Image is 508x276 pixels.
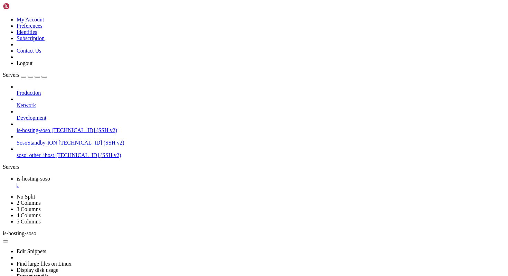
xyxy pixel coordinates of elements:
span: soso_other_ihost [17,152,54,158]
span: 【 [243,129,249,135]
span: [TECHNICAL_ID] (SSH v2) [51,127,117,133]
x-row: [DATE] 18:00:27,438 - soso_show_statistic_c.py[line:68] - WARNING: main_soso_show_controller [3,147,418,153]
li: is-hosting-soso [TECHNICAL_ID] (SSH v2) [17,121,505,134]
li: Development [17,109,505,121]
a: Edit Snippets [17,248,46,254]
a: is-hosting-soso [TECHNICAL_ID] (SSH v2) [17,127,505,134]
a: SosoStandby-ION [TECHNICAL_ID] (SSH v2) [17,140,505,146]
x-row: [DATE] 18:00:27,455 - a_check_bots_main.py[line:161] - WARNING: check_bot_sys_main [3,158,418,164]
x-row: [DATE] 18:00:27,100 - start_c.py[line:144] - WARNING: my_statistic_start_main [3,95,418,101]
x-row: [DATE] 18:00:43,542 - groups_bot_info.py[line:19] - WARNING: ==== soso_groupsbot Login ===== [3,198,418,204]
x-row: [DATE] 18:00:27,423 - sk_b_s_controller.py[line:58] - WARNING: Super Black users Count: 1459 [3,129,418,135]
a: 2 Columns [17,200,41,206]
x-row: [DATE] 18:00:27,424 - a_commend_c.py[line:87] - WARNING: commend_controller_main [3,141,418,147]
a: My Account [17,17,44,22]
x-row: [DATE] 18:00:27,423 - a_chat_gpt_controller.py[line:156] - WARNING: main_chat_gpt_controller [3,135,418,141]
a: Identities [17,29,37,35]
a: Development [17,115,505,121]
a: 5 Columns [17,219,41,224]
x-row: ====> is_need_welcome:False [3,26,418,32]
a: Production [17,90,505,96]
span: 】 [122,215,128,221]
x-row: [DATE] 18:00:36,371 - a_check_users_main.py[line:127] - WARNING: check_user_sys_main [3,169,418,175]
x-row: [DATE] 18:00:27,409 - a_main_black_list.py[line:112] - WARNING: Bl_users count:45358 [3,112,418,118]
span: 】 [260,129,266,135]
x-row: [DATE] 18:00:27,413 - a_main_black_list.py[line:114] - WARNING: Bl words count:53 [3,118,418,124]
a: Display disk usage [17,267,58,273]
a: Preferences [17,23,43,29]
a: is-hosting-soso [17,176,505,188]
x-row: [DATE] 18:00:27,456 - a_check_bots_main.py[line:132] - WARNING: can_invoke_last_exit_datetime_str... [3,164,418,170]
x-row: [DATE] 18:00:27,011 - model.py[line:287] - WARNING: ########## Model part Init is DONE!!! ########## [3,49,418,55]
x-row: [DATE] 18:00:27,011 - inform_buyer_controller.py[line:65] - WARNING: inform_buyer_controller_main [3,72,418,78]
x-row: [DATE] 18:00:27,112 - chat_gpt_statistic_c.py[line:108] - WARNING: chat_gpt_statistic_main [3,101,418,107]
x-row: [DATE] 18:00:27,011 - controller.py[line:24] - WARNING: ########## Start of Controller part Init!... [3,55,418,61]
span: Development [17,115,46,121]
img: Shellngn [3,3,43,10]
x-row: [DATE] 18:00:27,011 - ad_controller.py[line:175] - WARNING: ad_controller_main [3,60,418,66]
a: Subscription [17,35,45,41]
div: Servers [3,164,505,170]
a:  [17,182,505,188]
x-row: ===================== Search Bot All Prepare is Done!!! ======================== [3,210,418,216]
span: [TECHNICAL_ID] (SSH v2) [55,152,121,158]
li: soso_other_ihost [TECHNICAL_ID] (SSH v2) [17,146,505,158]
span: is-hosting-soso [3,230,36,236]
span: SosoStandby-ION [17,140,57,146]
x-row: err:The authorization key (session file) was used under two different IP addresses simultaneously... [3,187,418,193]
span: is-hosting-soso [17,127,50,133]
x-row: [DATE] 18:00:27,413 - sk_b_s_controller.py[line:423] - WARNING: sk_b_s_controller_main [3,123,418,129]
a: soso_other_ihost [TECHNICAL_ID] (SSH v2) [17,152,505,158]
x-row: current_show_pin_ad_index:0 [3,66,418,72]
x-row: #### Soso Search bot Init Cost Seconds: 29 #### [3,215,418,221]
a: Find large files on Linux [17,261,72,267]
x-row: [DATE] 18:00:21,927 - origin_sorting_aio_db_op.py[line:276] - WARNING: origin_sorting_db_main [3,3,418,9]
x-row: [DATE] 18:00:21,938 - a_main_default_value.py[line:87] - WARNING: default_value_main [3,20,418,26]
span: Servers [3,72,19,78]
a: 3 Columns [17,206,41,212]
li: Network [17,96,505,109]
x-row: all_NOT_official_groups_count:5388 [3,83,418,89]
span: [TECHNICAL_ID] (SSH v2) [58,140,124,146]
x-row: ==> main_pay_account DONE! [3,14,418,20]
x-row: sion exclusively, or use different sessions (caused by InvokeWithLayerRequest(InitConnectionReque... [3,193,418,199]
a: Network [17,102,505,109]
span: is-hosting-soso [17,176,50,182]
x-row: user_index:7 [3,181,418,187]
div: (0, 38) [3,221,6,227]
span: 【 [111,215,116,221]
li: Production [17,84,505,96]
x-row: all_official_groups_count:30 [3,77,418,83]
a: Contact Us [17,48,41,54]
a: 4 Columns [17,212,41,218]
span: Production [17,90,41,96]
a: Logout [17,60,32,66]
x-row: live_score_avg:35 [3,37,418,43]
a: No Split [17,194,35,200]
x-row: ==> main_search_kw DONE! [3,9,418,15]
x-row: [DATE] 18:00:27,114 - a_link_controller.py[line:555] - WARNING: a_link_controller_main [3,106,418,112]
x-row: [DATE] 18:00:27,455 - controller.py[line:39] - WARNING: ########## End of Controller part Init!!!... [3,152,418,158]
x-row: [DATE] 18:00:27,080 - search_statistic_c.py[line:102] - WARNING: --> all_soso_users_count:626497 [3,89,418,95]
span: Network [17,102,36,108]
x-row: ==> default_value_main DONE! [3,43,418,49]
x-row: [DATE] 18:00:26,957 - a_main_default_value.py[line:61] - WARNING: the_parti_members_avg:2258, the... [3,31,418,37]
li: SosoStandby-ION [TECHNICAL_ID] (SSH v2) [17,134,505,146]
x-row: ===================== prepare_data is Done!!! ======================== [3,204,418,210]
a: Servers [3,72,47,78]
x-row: [DATE] 18:00:36,939 - check_user_class.py[line:49] - WARNING: login_in_user login err!! [3,175,418,181]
